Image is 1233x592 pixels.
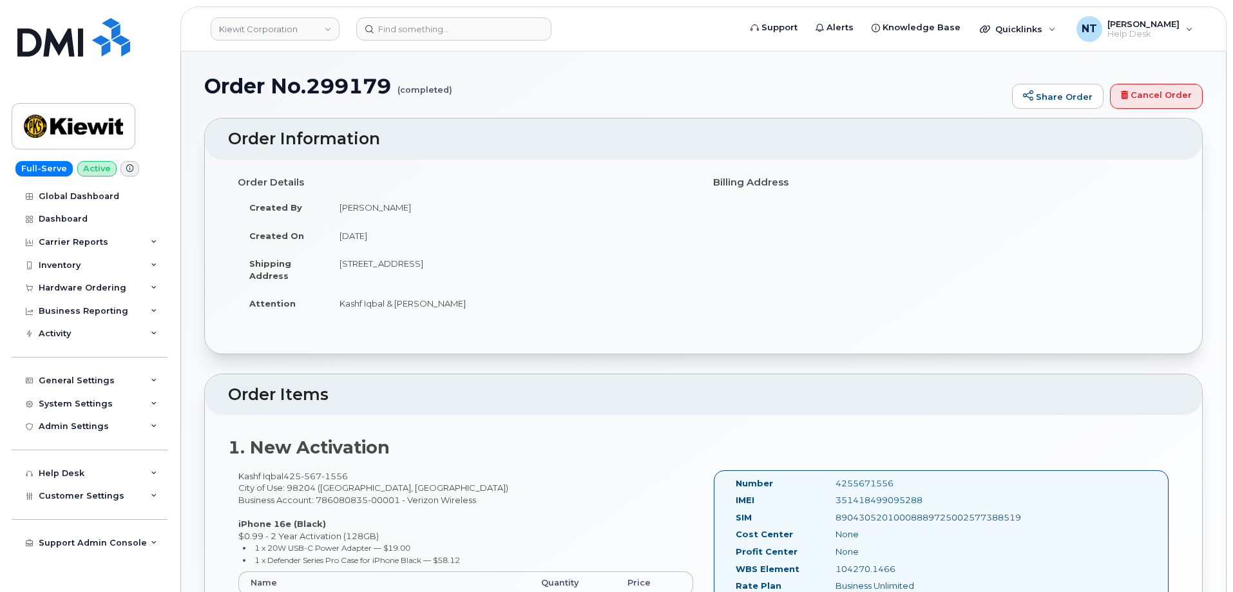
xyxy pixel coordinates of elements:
[238,177,694,188] h4: Order Details
[283,471,348,481] span: 425
[321,471,348,481] span: 1556
[826,477,966,490] div: 4255671556
[249,202,302,213] strong: Created By
[736,528,793,540] label: Cost Center
[228,130,1179,148] h2: Order Information
[736,477,773,490] label: Number
[1110,84,1203,110] a: Cancel Order
[254,555,460,565] small: 1 x Defender Series Pro Case for iPhone Black — $58.12
[249,298,296,309] strong: Attention
[736,494,754,506] label: IMEI
[826,563,966,575] div: 104270.1466
[826,494,966,506] div: 351418499095288
[301,471,321,481] span: 567
[328,193,694,222] td: [PERSON_NAME]
[204,75,1006,97] h1: Order No.299179
[826,546,966,558] div: None
[328,222,694,250] td: [DATE]
[228,386,1179,404] h2: Order Items
[249,231,304,241] strong: Created On
[736,563,799,575] label: WBS Element
[1012,84,1104,110] a: Share Order
[249,258,291,281] strong: Shipping Address
[826,511,966,524] div: 89043052010008889725002577388519
[238,519,326,529] strong: iPhone 16e (Black)
[254,543,410,553] small: 1 x 20W USB-C Power Adapter — $19.00
[328,249,694,289] td: [STREET_ADDRESS]
[713,177,1169,188] h4: Billing Address
[736,511,752,524] label: SIM
[228,437,390,458] strong: 1. New Activation
[328,289,694,318] td: Kashf Iqbal & [PERSON_NAME]
[736,546,798,558] label: Profit Center
[826,528,966,540] div: None
[736,580,781,592] label: Rate Plan
[397,75,452,95] small: (completed)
